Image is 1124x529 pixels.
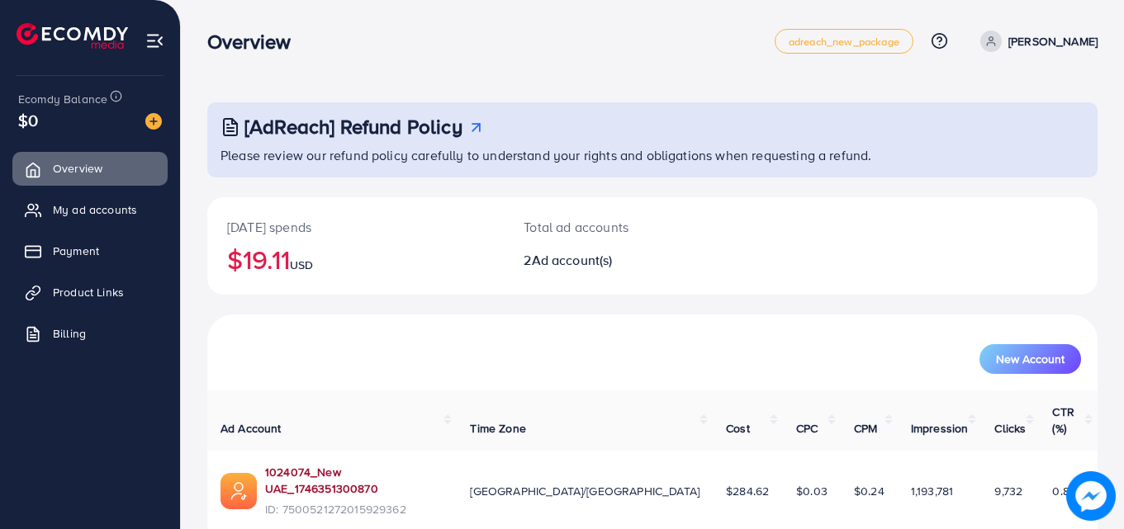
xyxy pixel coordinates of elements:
[789,36,899,47] span: adreach_new_package
[994,420,1026,437] span: Clicks
[796,420,818,437] span: CPC
[775,29,913,54] a: adreach_new_package
[911,420,969,437] span: Impression
[979,344,1081,374] button: New Account
[1052,483,1076,499] span: 0.82
[53,325,86,342] span: Billing
[18,91,107,107] span: Ecomdy Balance
[524,253,707,268] h2: 2
[911,483,953,499] span: 1,193,781
[996,353,1065,365] span: New Account
[145,31,164,50] img: menu
[265,501,443,517] span: ID: 7500521272015929362
[265,464,443,498] a: 1024074_New UAE_1746351300870
[18,108,38,132] span: $0
[53,284,124,300] span: Product Links
[53,201,137,218] span: My ad accounts
[994,483,1022,499] span: 9,732
[1008,31,1098,51] p: [PERSON_NAME]
[12,317,168,350] a: Billing
[17,23,128,49] img: logo
[53,160,102,177] span: Overview
[470,420,525,437] span: Time Zone
[12,193,168,226] a: My ad accounts
[1066,471,1116,521] img: image
[726,420,750,437] span: Cost
[244,115,462,139] h3: [AdReach] Refund Policy
[1052,404,1074,437] span: CTR (%)
[524,217,707,237] p: Total ad accounts
[854,420,877,437] span: CPM
[221,145,1088,165] p: Please review our refund policy carefully to understand your rights and obligations when requesti...
[974,31,1098,52] a: [PERSON_NAME]
[145,113,162,130] img: image
[227,243,484,275] h2: $19.11
[532,251,613,269] span: Ad account(s)
[854,483,884,499] span: $0.24
[470,483,700,499] span: [GEOGRAPHIC_DATA]/[GEOGRAPHIC_DATA]
[221,473,257,509] img: ic-ads-acc.e4c84228.svg
[53,243,99,259] span: Payment
[796,483,828,499] span: $0.03
[207,30,304,54] h3: Overview
[290,257,313,273] span: USD
[227,217,484,237] p: [DATE] spends
[221,420,282,437] span: Ad Account
[12,234,168,267] a: Payment
[12,276,168,309] a: Product Links
[12,152,168,185] a: Overview
[726,483,769,499] span: $284.62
